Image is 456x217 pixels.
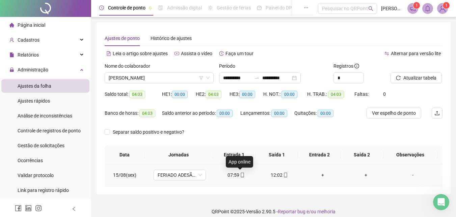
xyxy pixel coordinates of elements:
[281,91,297,98] span: 00:00
[354,64,359,68] span: info-circle
[328,91,344,98] span: 04:03
[410,5,416,12] span: notification
[283,173,288,177] span: mobile
[384,51,389,56] span: swap
[391,51,441,56] span: Alternar para versão lite
[72,207,76,211] span: left
[415,3,418,8] span: 1
[225,51,253,56] span: Faça um tour
[18,98,50,104] span: Ajustes rápidos
[18,143,64,148] span: Gestão de solicitações
[105,146,144,164] th: Data
[381,5,403,12] span: [PERSON_NAME]
[144,146,213,164] th: Jornadas
[240,109,294,117] div: Lançamentos:
[18,22,45,28] span: Página inicial
[368,6,373,11] span: search
[217,5,251,10] span: Gestão de férias
[108,5,145,10] span: Controle de ponto
[254,75,260,81] span: to
[199,76,203,80] span: filter
[383,146,437,164] th: Observações
[181,51,212,56] span: Assista o vídeo
[219,51,224,56] span: history
[196,90,230,98] div: HE 2:
[106,51,111,56] span: file-text
[393,171,433,179] div: -
[391,72,442,83] button: Atualizar tabela
[18,158,43,163] span: Ocorrências
[9,52,14,57] span: file
[162,90,196,98] div: HE 1:
[389,151,432,158] span: Observações
[230,90,263,98] div: HE 3:
[239,91,255,98] span: 00:00
[18,52,39,58] span: Relatórios
[333,62,359,70] span: Registros
[15,205,22,212] span: facebook
[9,67,14,72] span: lock
[206,76,210,80] span: down
[213,146,256,164] th: Entrada 1
[298,146,341,164] th: Entrada 2
[263,171,296,179] div: 12:02
[129,91,145,98] span: 04:03
[294,109,342,117] div: Quitações:
[318,110,333,117] span: 00:00
[445,3,448,8] span: 1
[434,110,440,116] span: upload
[367,108,421,118] button: Ver espelho de ponto
[226,156,253,168] div: App online
[18,67,48,72] span: Administração
[271,110,287,117] span: 00:00
[158,5,163,10] span: file-done
[307,90,354,98] div: H. TRAB.:
[105,90,162,98] div: Saldo total:
[109,73,210,83] span: JEFERSON RODRIGUES DE SOUSA
[266,5,292,10] span: Painel do DP
[105,109,162,117] div: Banco de horas:
[172,91,188,98] span: 00:00
[167,5,202,10] span: Admissão digital
[246,209,261,214] span: Versão
[278,209,336,214] span: Reportar bug e/ou melhoria
[158,170,202,180] span: FERIADO ADESÃO DO PARÁ
[372,109,416,117] span: Ver espelho de ponto
[220,171,252,179] div: 07:59
[254,75,260,81] span: swap-right
[18,128,81,133] span: Controle de registros de ponto
[437,3,448,14] img: 37371
[18,173,54,178] span: Validar protocolo
[354,91,370,97] span: Faltas:
[110,128,187,136] span: Separar saldo positivo e negativo?
[403,74,436,82] span: Atualizar tabela
[18,188,69,193] span: Link para registro rápido
[304,5,309,10] span: ellipsis
[9,38,14,42] span: user-add
[139,110,155,117] span: 04:03
[25,205,32,212] span: linkedin
[113,51,168,56] span: Leia o artigo sobre ajustes
[256,146,298,164] th: Saída 1
[219,62,240,70] label: Período
[306,171,339,179] div: +
[425,5,431,12] span: bell
[257,5,262,10] span: dashboard
[105,36,140,41] span: Ajustes de ponto
[396,75,401,80] span: reload
[433,194,449,210] iframe: Intercom live chat
[341,146,383,164] th: Saída 2
[413,2,420,9] sup: 1
[18,37,39,43] span: Cadastros
[206,91,221,98] span: 04:03
[113,172,136,178] span: 15/08(sex)
[151,36,192,41] span: Histórico de ajustes
[162,109,240,117] div: Saldo anterior ao período:
[35,205,42,212] span: instagram
[105,62,155,70] label: Nome do colaborador
[350,171,382,179] div: +
[148,6,152,10] span: pushpin
[9,23,14,27] span: home
[18,83,51,89] span: Ajustes da folha
[99,5,104,10] span: clock-circle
